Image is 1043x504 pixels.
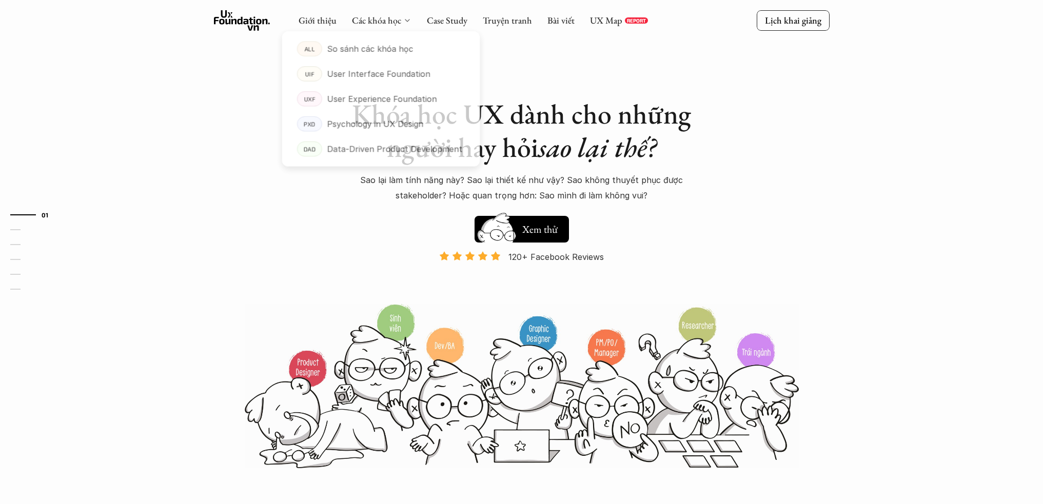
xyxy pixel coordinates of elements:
em: sao lại thế? [538,129,656,165]
p: User Interface Foundation [327,66,430,82]
a: UX Map [590,14,622,26]
p: UIF [305,70,314,77]
a: Truyện tranh [483,14,532,26]
a: Giới thiệu [299,14,337,26]
p: 120+ Facebook Reviews [508,249,604,265]
p: So sánh các khóa học [327,42,413,57]
a: 01 [10,209,59,221]
p: Psychology in UX Design [327,116,423,132]
a: ALLSo sánh các khóa học [282,36,480,62]
p: Sao lại làm tính năng này? Sao lại thiết kế như vậy? Sao không thuyết phục được stakeholder? Hoặc... [342,172,701,204]
a: DADData-Driven Product Development [282,136,480,162]
a: Case Study [427,14,467,26]
p: Lịch khai giảng [765,14,821,26]
p: PXD [303,120,315,128]
h1: Khóa học UX dành cho những người hay hỏi [342,97,701,164]
p: Data-Driven Product Development [327,142,462,157]
p: REPORT [627,17,646,24]
a: PXDPsychology in UX Design [282,111,480,136]
strong: 01 [42,211,49,218]
a: Bài viết [547,14,575,26]
h5: Xem thử [521,222,559,236]
a: Lịch khai giảng [757,10,830,30]
p: UXF [304,95,315,103]
a: UXFUser Experience Foundation [282,86,480,111]
p: DAD [303,145,316,152]
a: 120+ Facebook Reviews [430,251,613,303]
a: Các khóa học [352,14,401,26]
a: Xem thử [475,211,569,243]
p: ALL [304,45,314,52]
p: User Experience Foundation [327,91,437,107]
a: UIFUser Interface Foundation [282,62,480,87]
